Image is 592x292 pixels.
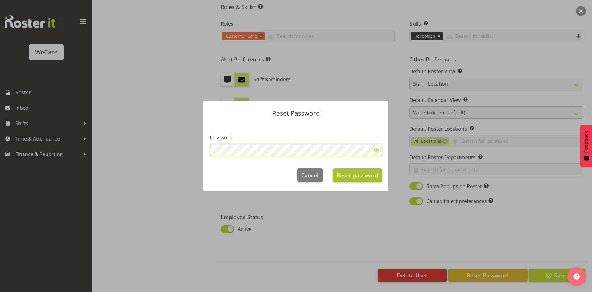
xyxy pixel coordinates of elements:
[573,273,580,280] img: help-xxl-2.png
[337,171,378,179] span: Reset password
[580,125,592,167] button: Feedback - Show survey
[210,110,382,116] p: Reset Password
[301,171,319,179] span: Cancel
[297,168,323,182] button: Cancel
[210,134,382,141] label: Password
[583,131,589,153] span: Feedback
[333,168,382,182] button: Reset password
